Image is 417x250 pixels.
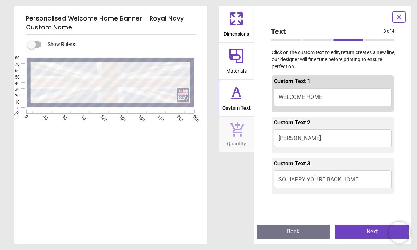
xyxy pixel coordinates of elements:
span: 20 [6,93,20,99]
button: Dimensions [219,6,254,42]
span: Dimensions [224,27,249,38]
span: 40 [6,81,20,87]
button: Back [257,225,330,239]
span: 0 [6,106,20,112]
span: Custom Text 1 [274,78,310,85]
h5: Personalised Welcome Home Banner - Royal Navy - Custom Name [26,11,196,35]
button: Quantity [219,117,254,152]
span: Text [271,26,384,36]
span: Materials [226,64,247,75]
span: Custom Text [222,101,251,112]
button: Custom Text [219,80,254,116]
button: [PERSON_NAME] [274,129,392,147]
button: Materials [219,43,254,80]
span: Quantity [227,137,246,147]
span: 50 [6,74,20,80]
button: WELCOME HOME [274,88,392,106]
button: Next [335,225,409,239]
span: 70 [6,62,20,68]
iframe: Brevo live chat [389,222,410,243]
span: 30 [6,87,20,93]
span: Custom Text 3 [274,160,310,167]
span: cm [13,110,19,116]
span: 80 [6,55,20,61]
div: Show Rulers [31,40,207,49]
p: Click on the custom text to edit, return creates a new line, our designer will fine tune before p... [265,49,400,70]
span: 3 of 4 [383,28,394,34]
button: SO HAPPY YOU'RE BACK HOME [274,170,392,188]
span: 60 [6,68,20,74]
span: 10 [6,99,20,105]
span: Custom Text 2 [274,119,310,126]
